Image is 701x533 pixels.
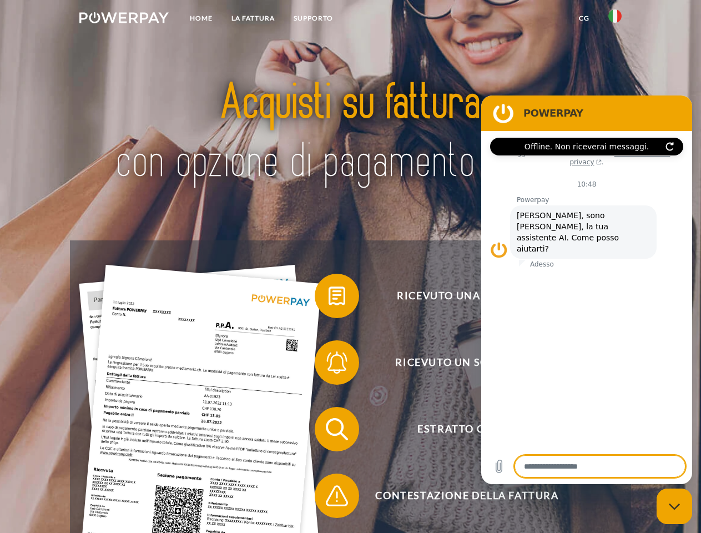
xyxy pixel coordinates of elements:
[106,53,595,213] img: title-powerpay_it.svg
[323,282,351,310] img: qb_bill.svg
[315,474,603,518] button: Contestazione della fattura
[481,95,692,484] iframe: Finestra di messaggistica
[657,489,692,524] iframe: Pulsante per aprire la finestra di messaggistica, conversazione in corso
[315,340,603,385] button: Ricevuto un sollecito?
[331,474,603,518] span: Contestazione della fattura
[315,407,603,451] button: Estratto conto
[315,274,603,318] button: Ricevuto una fattura?
[569,8,599,28] a: CG
[79,12,169,23] img: logo-powerpay-white.svg
[331,340,603,385] span: Ricevuto un sollecito?
[323,349,351,376] img: qb_bell.svg
[180,8,222,28] a: Home
[608,9,622,23] img: it
[323,415,351,443] img: qb_search.svg
[222,8,284,28] a: LA FATTURA
[331,407,603,451] span: Estratto conto
[284,8,342,28] a: Supporto
[323,482,351,510] img: qb_warning.svg
[331,274,603,318] span: Ricevuto una fattura?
